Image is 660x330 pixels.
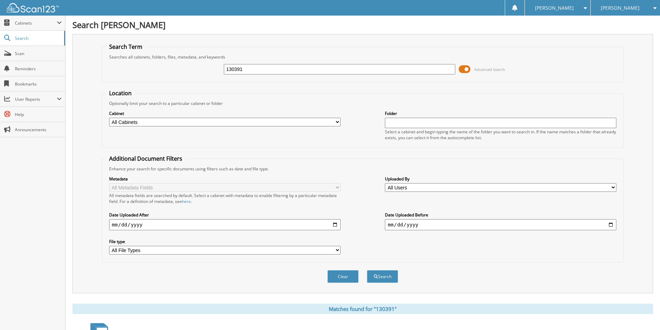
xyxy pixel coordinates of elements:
span: Bookmarks [15,81,62,87]
legend: Search Term [106,43,146,51]
label: File type [109,239,341,244]
a: here [182,198,191,204]
h1: Search [PERSON_NAME] [72,19,653,30]
input: end [385,219,616,230]
span: Advanced Search [474,67,505,72]
span: Announcements [15,127,62,133]
div: Select a cabinet and begin typing the name of the folder you want to search in. If the name match... [385,129,616,141]
button: Search [367,270,398,283]
legend: Additional Document Filters [106,155,186,162]
div: All metadata fields are searched by default. Select a cabinet with metadata to enable filtering b... [109,193,341,204]
span: [PERSON_NAME] [535,6,574,10]
label: Folder [385,110,616,116]
div: Enhance your search for specific documents using filters such as date and file type. [106,166,620,172]
div: Searches all cabinets, folders, files, metadata, and keywords [106,54,620,60]
legend: Location [106,89,135,97]
span: Search [15,35,61,41]
span: [PERSON_NAME] [601,6,640,10]
input: start [109,219,341,230]
label: Date Uploaded Before [385,212,616,218]
label: Cabinet [109,110,341,116]
label: Metadata [109,176,341,182]
button: Clear [327,270,359,283]
label: Uploaded By [385,176,616,182]
div: Matches found for "130391" [72,304,653,314]
span: Scan [15,51,62,56]
span: User Reports [15,96,57,102]
label: Date Uploaded After [109,212,341,218]
span: Help [15,112,62,117]
div: Optionally limit your search to a particular cabinet or folder [106,100,620,106]
span: Reminders [15,66,62,72]
span: Cabinets [15,20,57,26]
img: scan123-logo-white.svg [7,3,59,12]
